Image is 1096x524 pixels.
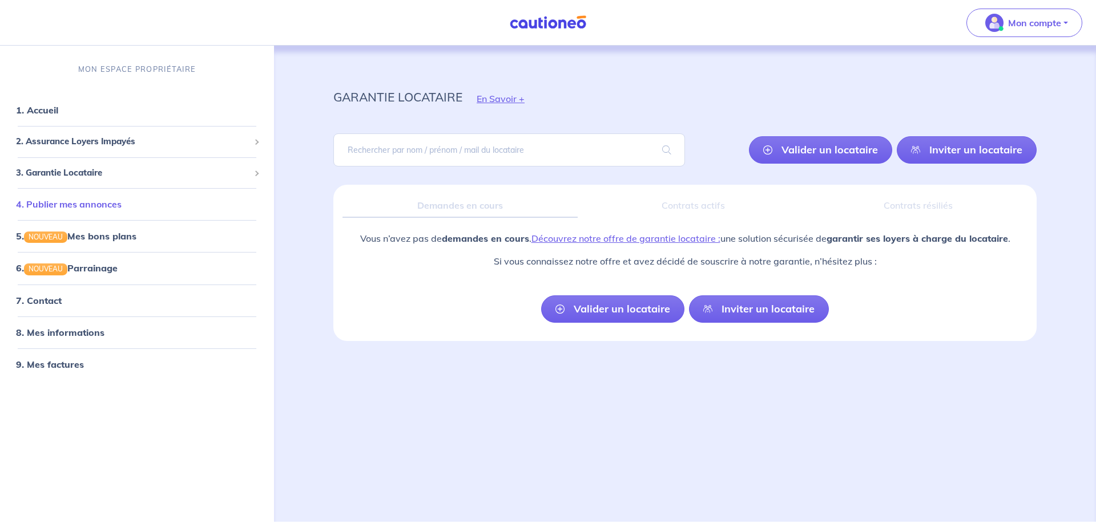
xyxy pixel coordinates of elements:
[360,231,1010,245] p: Vous n’avez pas de . une solution sécurisée de .
[360,254,1010,268] p: Si vous connaissez notre offre et avez décidé de souscrire à notre garantie, n’hésitez plus :
[78,64,196,75] p: MON ESPACE PROPRIÉTAIRE
[462,82,539,115] button: En Savoir +
[16,230,136,242] a: 5.NOUVEAUMes bons plans
[5,193,269,216] div: 4. Publier mes annonces
[5,257,269,279] div: 6.NOUVEAUParrainage
[5,162,269,184] div: 3. Garantie Locataire
[985,14,1004,32] img: illu_account_valid_menu.svg
[333,133,685,166] input: Rechercher par nom / prénom / mail du locataire
[333,87,462,107] p: garantie locataire
[5,289,269,311] div: 7. Contact
[966,9,1082,37] button: illu_account_valid_menu.svgMon compte
[16,326,104,338] a: 8. Mes informations
[749,136,892,164] a: Valider un locataire
[689,295,829,323] a: Inviter un locataire
[16,262,118,274] a: 6.NOUVEAUParrainage
[5,131,269,153] div: 2. Assurance Loyers Impayés
[16,358,84,369] a: 9. Mes factures
[1008,16,1061,30] p: Mon compte
[442,233,529,244] strong: demandes en cours
[16,104,58,116] a: 1. Accueil
[827,233,1008,244] strong: garantir ses loyers à charge du locataire
[5,352,269,375] div: 9. Mes factures
[5,225,269,247] div: 5.NOUVEAUMes bons plans
[648,134,685,166] span: search
[16,294,62,306] a: 7. Contact
[16,135,249,148] span: 2. Assurance Loyers Impayés
[5,99,269,121] div: 1. Accueil
[16,166,249,180] span: 3. Garantie Locataire
[505,15,591,30] img: Cautioneo
[16,198,122,210] a: 4. Publier mes annonces
[897,136,1037,164] a: Inviter un locataire
[531,233,720,244] a: Découvrez notre offre de garantie locataire :
[5,320,269,343] div: 8. Mes informations
[541,295,684,323] a: Valider un locataire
